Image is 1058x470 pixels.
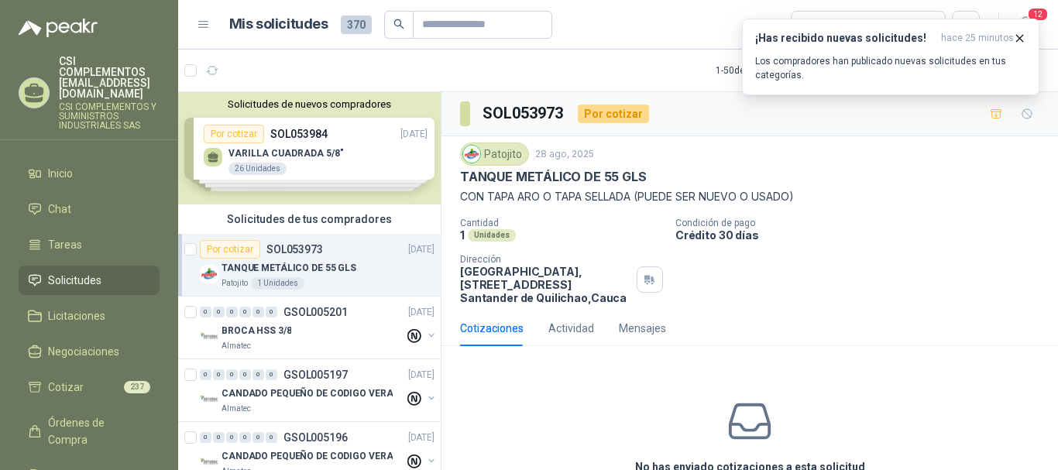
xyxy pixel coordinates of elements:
[266,307,277,317] div: 0
[19,301,160,331] a: Licitaciones
[222,386,393,401] p: CANDADO PEQUEÑO DE CODIGO VERA
[200,365,438,415] a: 0 0 0 0 0 0 GSOL005197[DATE] Company LogoCANDADO PEQUEÑO DE CODIGO VERAAlmatec
[239,307,251,317] div: 0
[200,265,218,283] img: Company Logo
[19,159,160,188] a: Inicio
[59,102,160,130] p: CSI COMPLEMENTOS Y SUMINISTROS INDUSTRIALES SAS
[1012,11,1039,39] button: 12
[239,369,251,380] div: 0
[48,165,73,182] span: Inicio
[200,328,218,346] img: Company Logo
[460,265,630,304] p: [GEOGRAPHIC_DATA], [STREET_ADDRESS] Santander de Quilichao , Cauca
[252,432,264,443] div: 0
[675,218,1052,228] p: Condición de pago
[460,228,465,242] p: 1
[48,414,145,448] span: Órdenes de Compra
[283,369,348,380] p: GSOL005197
[252,307,264,317] div: 0
[393,19,404,29] span: search
[19,408,160,455] a: Órdenes de Compra
[408,242,435,257] p: [DATE]
[460,254,630,265] p: Dirección
[200,240,260,259] div: Por cotizar
[239,432,251,443] div: 0
[266,432,277,443] div: 0
[19,372,160,402] a: Cotizar237
[408,368,435,383] p: [DATE]
[675,228,1052,242] p: Crédito 30 días
[213,307,225,317] div: 0
[200,369,211,380] div: 0
[222,277,248,290] p: Patojito
[200,390,218,409] img: Company Logo
[755,32,935,45] h3: ¡Has recibido nuevas solicitudes!
[178,204,441,234] div: Solicitudes de tus compradores
[48,379,84,396] span: Cotizar
[266,244,323,255] p: SOL053973
[252,369,264,380] div: 0
[19,194,160,224] a: Chat
[535,147,594,162] p: 28 ago, 2025
[200,303,438,352] a: 0 0 0 0 0 0 GSOL005201[DATE] Company LogoBROCA HSS 3/8Almatec
[716,58,811,83] div: 1 - 50 de 236
[283,307,348,317] p: GSOL005201
[460,142,529,166] div: Patojito
[468,229,516,242] div: Unidades
[124,381,150,393] span: 237
[483,101,565,125] h3: SOL053973
[941,32,1014,45] span: hace 25 minutos
[755,54,1026,82] p: Los compradores han publicado nuevas solicitudes en tus categorías.
[460,188,1039,205] p: CON TAPA ARO O TAPA SELLADA (PUEDE SER NUEVO O USADO)
[742,19,1039,95] button: ¡Has recibido nuevas solicitudes!hace 25 minutos Los compradores han publicado nuevas solicitudes...
[200,307,211,317] div: 0
[1027,7,1049,22] span: 12
[48,201,71,218] span: Chat
[548,320,594,337] div: Actividad
[200,432,211,443] div: 0
[222,449,393,464] p: CANDADO PEQUEÑO DE CODIGO VERA
[266,369,277,380] div: 0
[48,307,105,324] span: Licitaciones
[48,343,119,360] span: Negociaciones
[226,369,238,380] div: 0
[801,16,833,33] div: Todas
[460,320,524,337] div: Cotizaciones
[226,432,238,443] div: 0
[222,340,251,352] p: Almatec
[222,324,291,338] p: BROCA HSS 3/8
[578,105,649,123] div: Por cotizar
[19,19,98,37] img: Logo peakr
[408,305,435,320] p: [DATE]
[59,56,160,99] p: CSI COMPLEMENTOS [EMAIL_ADDRESS][DOMAIN_NAME]
[463,146,480,163] img: Company Logo
[229,13,328,36] h1: Mis solicitudes
[178,234,441,297] a: Por cotizarSOL053973[DATE] Company LogoTANQUE METÁLICO DE 55 GLSPatojito1 Unidades
[341,15,372,34] span: 370
[283,432,348,443] p: GSOL005196
[213,432,225,443] div: 0
[184,98,435,110] button: Solicitudes de nuevos compradores
[619,320,666,337] div: Mensajes
[226,307,238,317] div: 0
[19,266,160,295] a: Solicitudes
[19,337,160,366] a: Negociaciones
[19,230,160,259] a: Tareas
[408,431,435,445] p: [DATE]
[222,403,251,415] p: Almatec
[178,92,441,204] div: Solicitudes de nuevos compradoresPor cotizarSOL053984[DATE] VARILLA CUADRADA 5/8"26 UnidadesPor c...
[251,277,304,290] div: 1 Unidades
[460,218,663,228] p: Cantidad
[48,236,82,253] span: Tareas
[222,261,356,276] p: TANQUE METÁLICO DE 55 GLS
[213,369,225,380] div: 0
[460,169,647,185] p: TANQUE METÁLICO DE 55 GLS
[48,272,101,289] span: Solicitudes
